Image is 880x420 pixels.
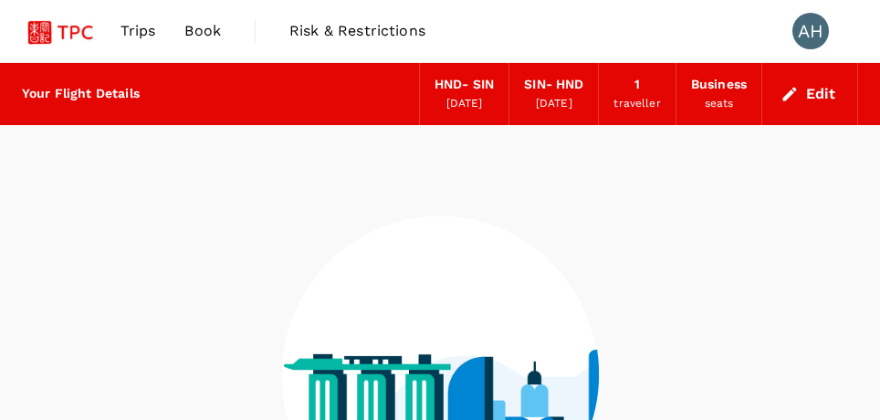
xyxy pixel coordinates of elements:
div: [DATE] [446,95,483,113]
button: Edit [777,79,843,109]
div: AH [792,13,829,49]
div: SIN - HND [524,75,583,95]
div: 1 [634,75,640,95]
div: HND - SIN [435,75,494,95]
div: [DATE] [536,95,572,113]
span: Trips [120,20,156,42]
img: Tsao Pao Chee Group Pte Ltd [22,11,106,51]
div: Your Flight Details [22,84,140,104]
div: Business [691,75,747,95]
span: Risk & Restrictions [289,20,425,42]
div: traveller [613,95,660,113]
div: seats [705,95,734,113]
span: Book [184,20,221,42]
